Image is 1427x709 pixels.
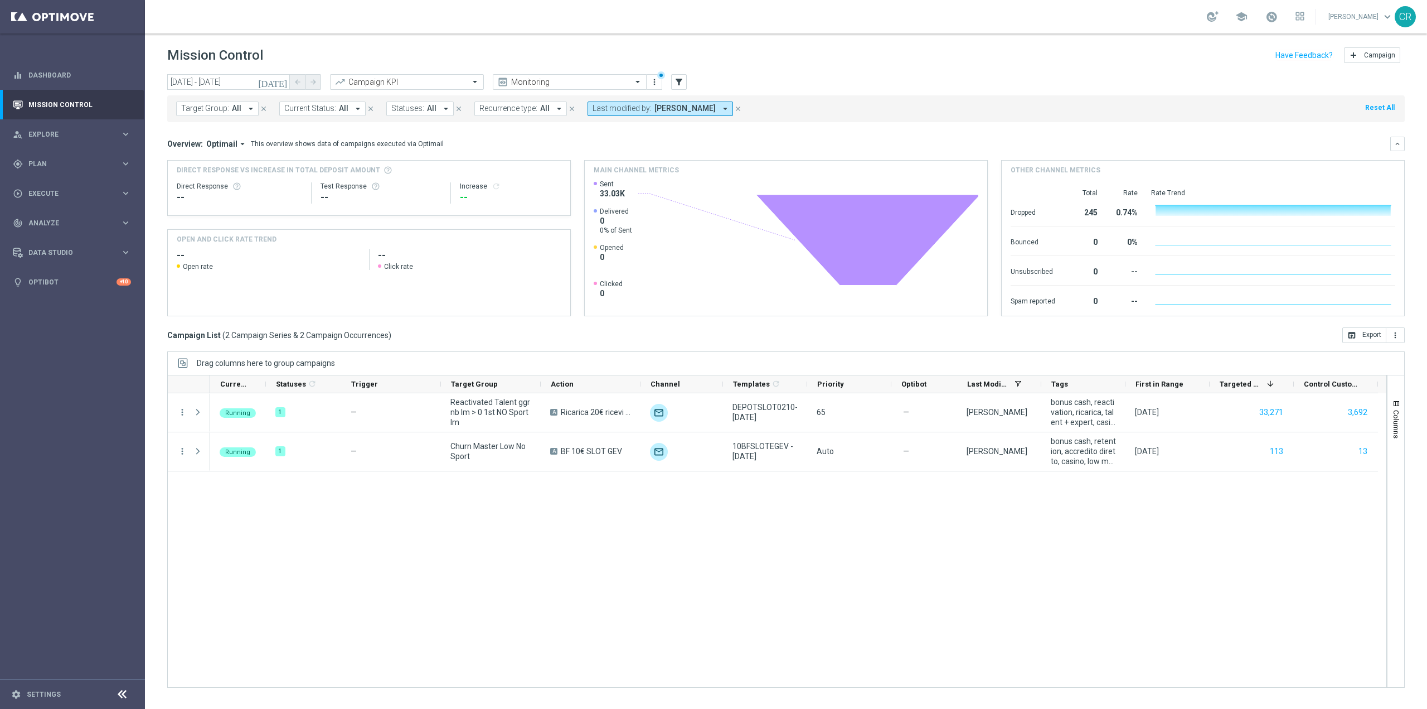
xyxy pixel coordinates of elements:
[1269,445,1284,459] button: 113
[650,78,659,86] i: more_vert
[176,102,259,116] button: Target Group: All arrow_drop_down
[460,182,561,191] div: Increase
[600,279,623,288] span: Clicked
[600,252,624,262] span: 0
[1347,406,1368,419] button: 3,692
[1135,446,1159,456] div: 02 Oct 2025, Thursday
[1391,331,1400,340] i: more_vert
[1051,397,1116,427] span: bonus cash, reactivation, ricarica, talent + expert, casino
[600,207,632,216] span: Delivered
[13,189,120,199] div: Execute
[1069,232,1098,250] div: 0
[1011,232,1055,250] div: Bounced
[600,189,625,199] span: 33.03K
[1390,137,1405,151] button: keyboard_arrow_down
[167,139,203,149] h3: Overview:
[294,78,302,86] i: arrow_back
[12,278,132,287] button: lightbulb Optibot +10
[220,380,247,388] span: Current Status
[967,407,1027,417] div: Carlos Eduardo Raffosalazar
[12,219,132,228] div: track_changes Analyze keyboard_arrow_right
[167,330,391,340] h3: Campaign List
[1135,407,1159,417] div: 02 Oct 2025, Thursday
[13,60,131,90] div: Dashboard
[259,103,269,115] button: close
[671,74,687,90] button: filter_alt
[654,104,716,113] span: [PERSON_NAME]
[183,262,213,271] span: Open rate
[260,105,268,113] i: close
[120,129,131,139] i: keyboard_arrow_right
[1069,189,1098,197] div: Total
[308,379,317,388] i: refresh
[1111,232,1138,250] div: 0%
[275,446,285,456] div: 1
[600,180,625,189] span: Sent
[12,130,132,139] button: person_search Explore keyboard_arrow_right
[12,189,132,198] button: play_circle_outline Execute keyboard_arrow_right
[1342,330,1405,339] multiple-options-button: Export to CSV
[321,191,441,204] div: --
[232,104,241,113] span: All
[732,402,798,422] span: DEPOTSLOT0210- 2025-10-02
[1258,406,1284,419] button: 33,271
[256,74,290,91] button: [DATE]
[497,76,508,88] i: preview
[967,446,1027,456] div: Carlos Eduardo Raffosalazar
[1069,202,1098,220] div: 245
[593,104,652,113] span: Last modified by:
[1051,436,1116,466] span: bonus cash, retention, accredito diretto, casino, low master
[27,691,61,698] a: Settings
[450,441,531,461] span: Churn Master Low No Sport
[451,380,498,388] span: Target Group
[13,218,23,228] i: track_changes
[1395,6,1416,27] div: CR
[13,248,120,258] div: Data Studio
[177,407,187,417] button: more_vert
[1135,380,1183,388] span: First in Range
[674,77,684,87] i: filter_alt
[732,441,798,461] span: 10BFSLOTEGEV - 2025-10-02
[13,277,23,287] i: lightbulb
[12,71,132,80] button: equalizer Dashboard
[366,103,376,115] button: close
[13,189,23,199] i: play_circle_outline
[733,103,743,115] button: close
[1151,189,1395,197] div: Rate Trend
[378,249,561,262] h2: --
[275,407,285,417] div: 1
[13,218,120,228] div: Analyze
[276,380,306,388] span: Statuses
[386,102,454,116] button: Statuses: All arrow_drop_down
[177,249,360,262] h2: --
[600,226,632,235] span: 0% of Sent
[339,104,348,113] span: All
[12,248,132,257] button: Data Studio keyboard_arrow_right
[206,139,237,149] span: Optimail
[305,74,321,90] button: arrow_forward
[177,182,302,191] div: Direct Response
[903,407,909,417] span: —
[225,448,250,456] span: Running
[1111,189,1138,197] div: Rate
[460,191,561,204] div: --
[1011,202,1055,220] div: Dropped
[657,71,665,79] div: There are unsaved changes
[12,100,132,109] button: Mission Control
[28,161,120,167] span: Plan
[117,278,131,286] div: +10
[279,102,366,116] button: Current Status: All arrow_drop_down
[600,216,632,226] span: 0
[1011,291,1055,309] div: Spam reported
[588,102,733,116] button: Last modified by: [PERSON_NAME] arrow_drop_down
[120,218,131,228] i: keyboard_arrow_right
[568,105,576,113] i: close
[600,288,623,298] span: 0
[120,188,131,199] i: keyboard_arrow_right
[1342,327,1386,343] button: open_in_browser Export
[650,404,668,422] img: Optimail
